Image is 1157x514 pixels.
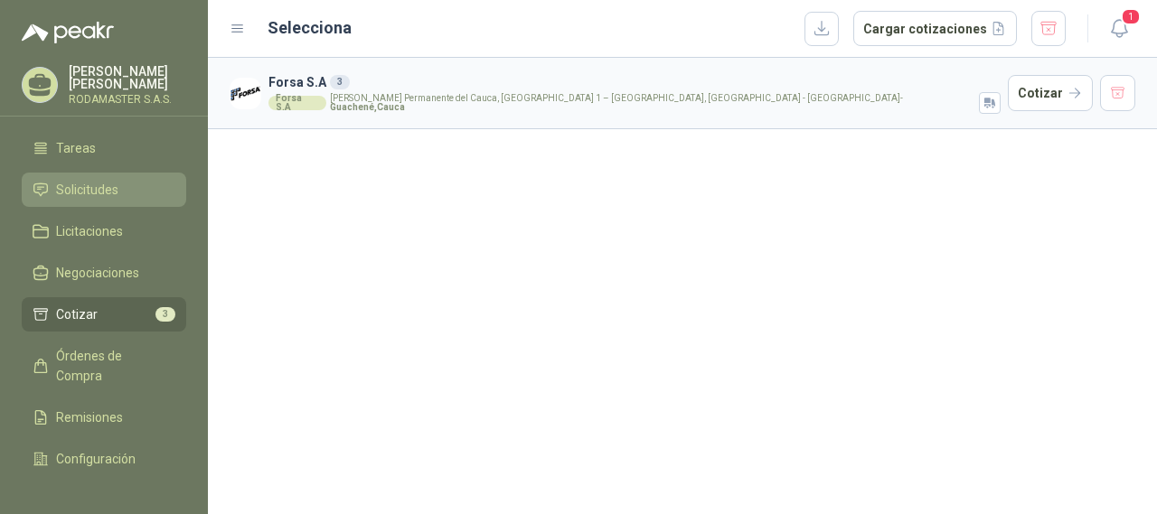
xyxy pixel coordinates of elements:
button: Cargar cotizaciones [853,11,1017,47]
p: [PERSON_NAME] Permanente del Cauca, [GEOGRAPHIC_DATA] 1 – [GEOGRAPHIC_DATA], [GEOGRAPHIC_DATA] - ... [330,94,975,112]
a: Tareas [22,131,186,165]
h2: Selecciona [268,15,352,41]
span: Remisiones [56,407,123,427]
a: Negociaciones [22,256,186,290]
span: Negociaciones [56,263,139,283]
a: Configuración [22,442,186,476]
a: Licitaciones [22,214,186,248]
h3: Forsa S.A [268,72,1001,92]
img: Logo peakr [22,22,114,43]
span: 3 [155,307,175,322]
span: 1 [1121,8,1141,25]
img: Company Logo [230,78,261,109]
span: Órdenes de Compra [56,346,169,386]
p: [PERSON_NAME] [PERSON_NAME] [69,65,186,90]
span: Licitaciones [56,221,123,241]
a: Remisiones [22,400,186,435]
button: 1 [1103,13,1135,45]
div: 3 [330,75,350,89]
button: Cotizar [1008,75,1093,111]
a: Órdenes de Compra [22,339,186,393]
p: RODAMASTER S.A.S. [69,94,186,105]
a: Cotizar3 [22,297,186,332]
span: Solicitudes [56,180,118,200]
strong: Guachené , Cauca [330,102,405,112]
span: Cotizar [56,304,98,324]
a: Solicitudes [22,173,186,207]
div: Forsa S.A [268,96,326,110]
span: Configuración [56,449,136,469]
span: Tareas [56,138,96,158]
